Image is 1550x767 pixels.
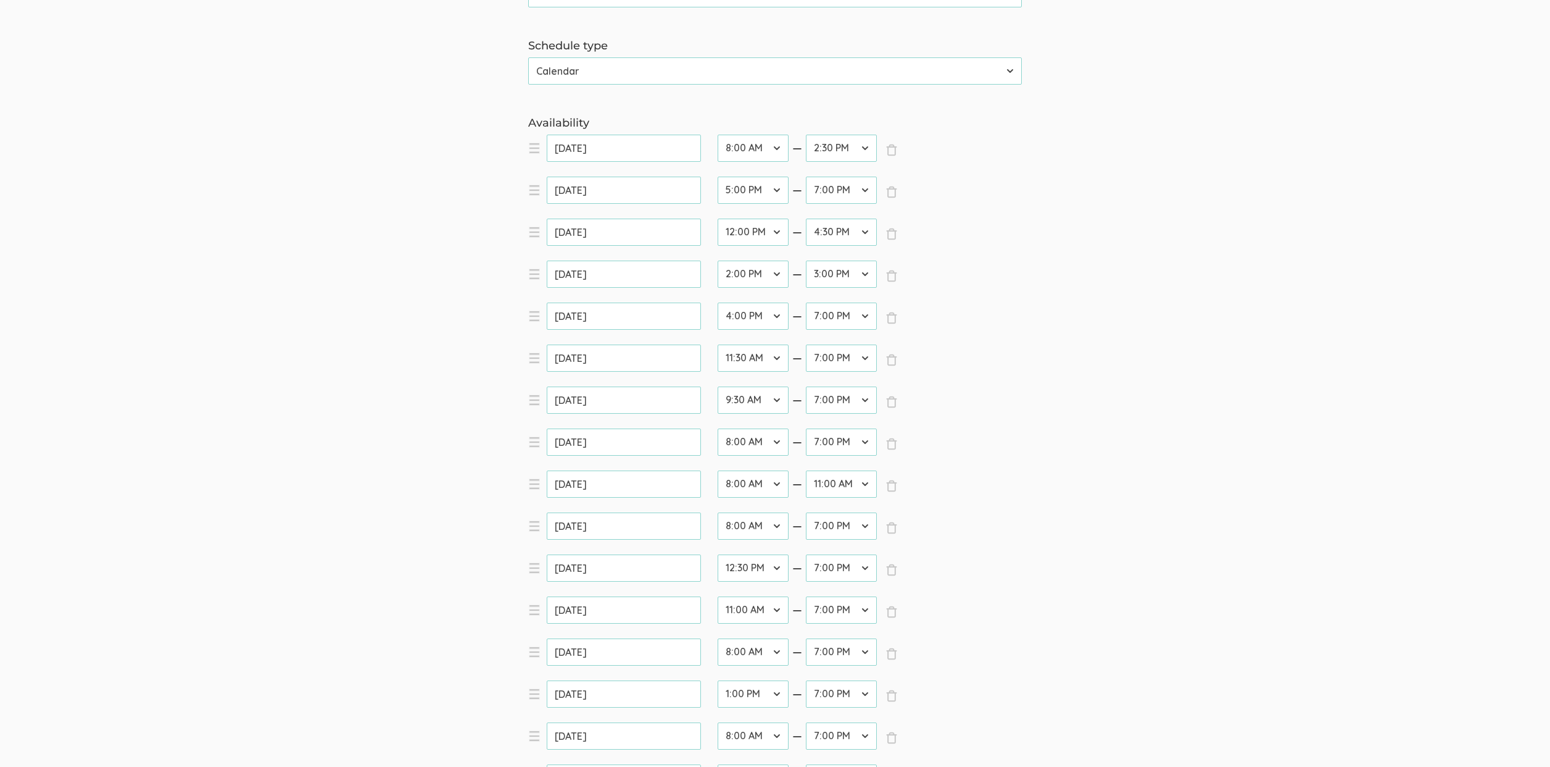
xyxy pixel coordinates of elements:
span: × [885,354,898,366]
span: × [885,648,898,660]
span: × [885,312,898,324]
span: × [885,396,898,408]
label: Availability [528,115,1022,132]
span: × [885,564,898,576]
span: × [885,690,898,702]
span: × [885,270,898,282]
span: × [885,480,898,492]
span: × [885,186,898,198]
span: × [885,228,898,240]
span: × [885,732,898,744]
span: × [885,144,898,156]
iframe: Chat Widget [1488,708,1550,767]
span: × [885,606,898,618]
label: Schedule type [528,38,1022,54]
span: × [885,438,898,450]
span: × [885,522,898,534]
